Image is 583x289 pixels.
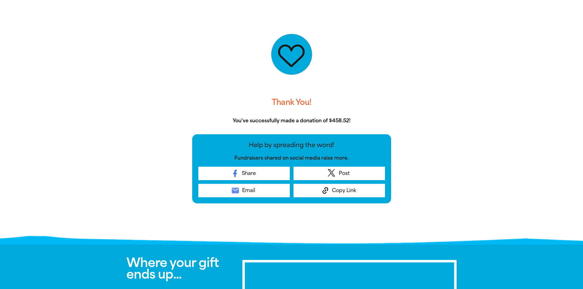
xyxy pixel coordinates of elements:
button: Copy Link [293,184,385,197]
span: Where your gift ends up... [126,255,219,282]
span: Share [242,170,256,177]
i: email [231,186,240,195]
span: Copy Link [332,187,356,194]
p: You've successfully made a donation of $458.52! [192,117,391,124]
h3: Thank You! [192,93,391,112]
span: Post [339,170,349,177]
p: Fundraisers shared on social media raise more. [198,154,385,162]
span: Email [242,187,255,194]
a: Share [198,167,290,180]
a: Post [293,167,385,180]
p: Help by spreading the word! [198,140,385,150]
a: emailEmail [198,184,290,197]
